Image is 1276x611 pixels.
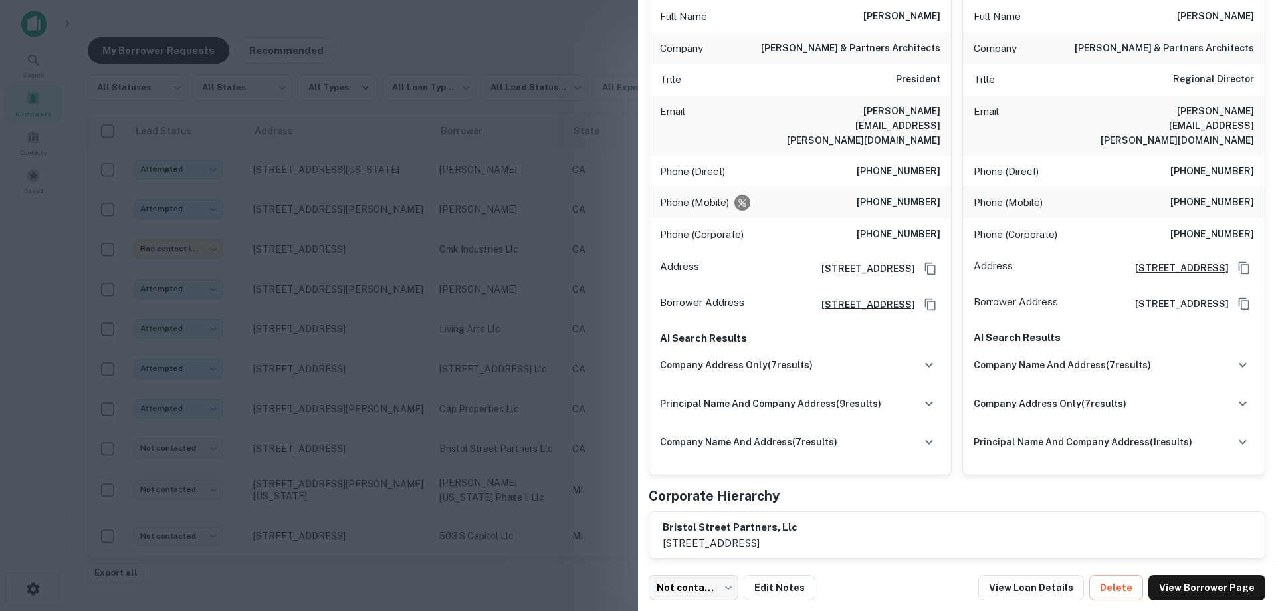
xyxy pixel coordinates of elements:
p: Borrower Address [660,295,744,314]
h6: [PHONE_NUMBER] [857,195,940,211]
p: Title [974,72,995,88]
h6: [PERSON_NAME] [1177,9,1254,25]
div: Requests to not be contacted at this number [734,195,750,211]
h6: company address only ( 7 results) [974,396,1126,411]
p: Phone (Mobile) [974,195,1043,211]
p: AI Search Results [974,330,1254,346]
p: Company [974,41,1017,57]
p: Phone (Mobile) [660,195,729,211]
h6: [PERSON_NAME] & partners architects [761,41,940,57]
h6: [PHONE_NUMBER] [1170,164,1254,180]
p: Email [974,104,999,148]
p: AI Search Results [660,330,940,346]
p: Full Name [974,9,1021,25]
iframe: Chat Widget [1210,505,1276,568]
button: Edit Notes [744,575,815,600]
p: Address [660,259,699,279]
p: Company [660,41,703,57]
p: Address [974,258,1013,278]
h6: principal name and company address ( 1 results) [974,435,1192,449]
p: Email [660,104,685,148]
p: Borrower Address [974,294,1058,314]
button: Delete [1089,575,1143,600]
p: Phone (Corporate) [974,227,1057,243]
h6: [PHONE_NUMBER] [1170,195,1254,211]
h6: [PERSON_NAME][EMAIL_ADDRESS][PERSON_NAME][DOMAIN_NAME] [1095,104,1254,148]
h6: [PHONE_NUMBER] [1170,227,1254,243]
a: View Borrower Page [1148,575,1265,600]
h6: [PERSON_NAME][EMAIL_ADDRESS][PERSON_NAME][DOMAIN_NAME] [781,104,940,148]
p: Phone (Direct) [660,164,725,180]
p: Phone (Direct) [974,164,1039,180]
a: [STREET_ADDRESS] [1124,297,1229,311]
button: Copy Address [920,295,940,314]
a: [STREET_ADDRESS] [1124,261,1229,275]
h6: company address only ( 7 results) [660,358,813,372]
a: [STREET_ADDRESS] [811,261,915,276]
button: Copy Address [1234,258,1254,278]
h6: [PERSON_NAME] [863,9,940,25]
h6: company name and address ( 7 results) [974,358,1151,372]
h5: Corporate Hierarchy [649,486,780,506]
p: Title [660,72,681,88]
h6: bristol street partners, llc [663,520,797,535]
h6: principal name and company address ( 9 results) [660,396,881,411]
h6: [PHONE_NUMBER] [857,227,940,243]
h6: company name and address ( 7 results) [660,435,837,449]
h6: [PHONE_NUMBER] [857,164,940,180]
p: Full Name [660,9,707,25]
div: Not contacted [649,575,738,600]
h6: President [896,72,940,88]
p: [STREET_ADDRESS] [663,535,797,551]
button: Copy Address [1234,294,1254,314]
h6: Regional Director [1173,72,1254,88]
a: View Loan Details [978,575,1084,600]
p: Phone (Corporate) [660,227,744,243]
button: Copy Address [920,259,940,279]
a: [STREET_ADDRESS] [811,297,915,312]
h6: [PERSON_NAME] & partners architects [1075,41,1254,57]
